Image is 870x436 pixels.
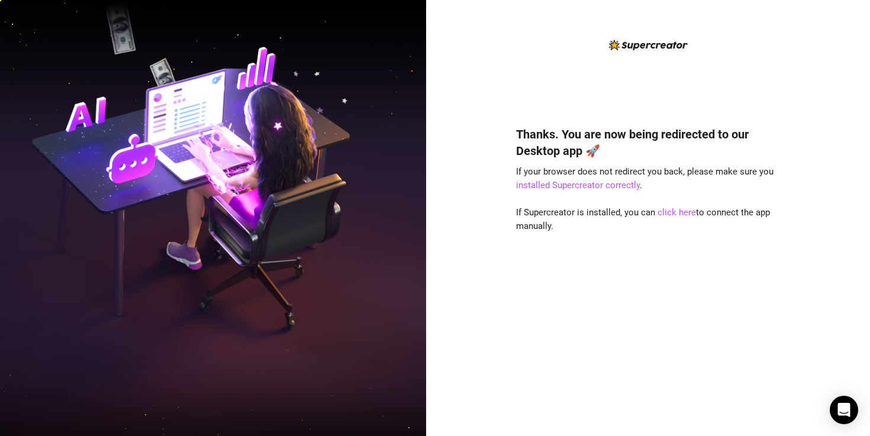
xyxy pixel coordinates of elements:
span: If Supercreator is installed, you can to connect the app manually. [516,207,770,232]
span: If your browser does not redirect you back, please make sure you . [516,166,774,191]
h4: Thanks. You are now being redirected to our Desktop app 🚀 [516,126,780,159]
img: logo-BBDzfeDw.svg [609,40,688,50]
div: Open Intercom Messenger [830,396,858,424]
a: installed Supercreator correctly [516,180,640,190]
a: click here [658,207,696,218]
